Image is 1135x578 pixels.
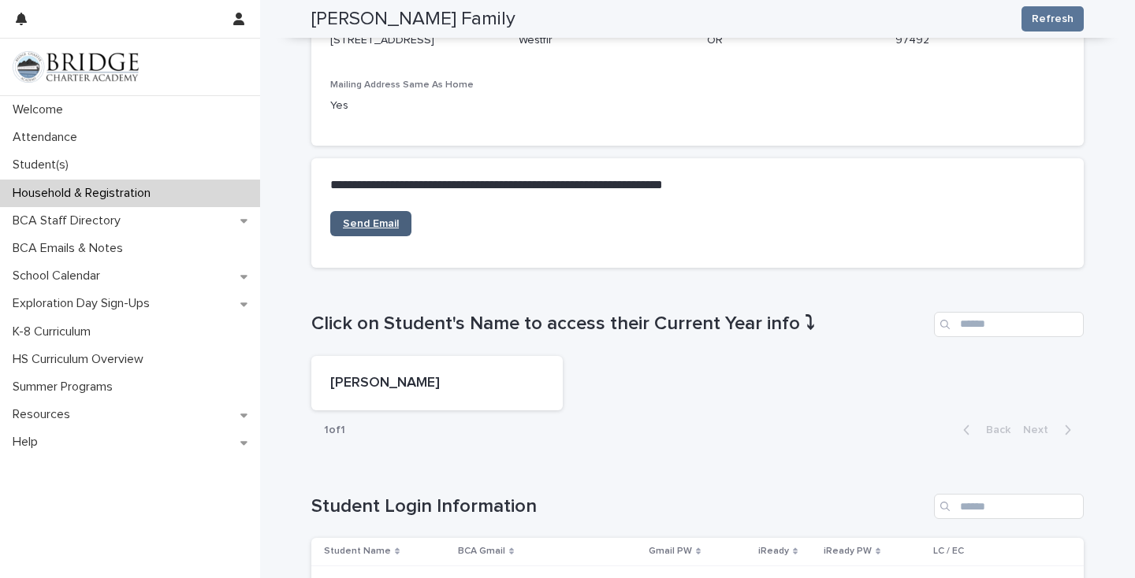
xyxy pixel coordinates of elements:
[6,435,50,450] p: Help
[6,213,133,228] p: BCA Staff Directory
[895,32,1065,49] p: 97492
[330,211,411,236] a: Send Email
[1017,423,1084,437] button: Next
[934,494,1084,519] input: Search
[311,356,563,411] a: [PERSON_NAME]
[6,324,103,339] p: K-8 Curriculum
[6,352,156,367] p: HS Curriculum Overview
[6,186,163,201] p: Household & Registration
[6,407,83,422] p: Resources
[13,51,139,83] img: V1C1m3IdTEidaUdm9Hs0
[1021,6,1084,31] button: Refresh
[343,218,399,229] span: Send Email
[330,98,500,114] p: Yes
[6,130,90,145] p: Attendance
[324,543,391,560] p: Student Name
[951,423,1017,437] button: Back
[6,241,136,256] p: BCA Emails & Notes
[6,157,81,172] p: Student(s)
[6,296,162,311] p: Exploration Day Sign-Ups
[330,375,544,392] p: [PERSON_NAME]
[934,312,1084,337] input: Search
[6,380,125,395] p: Summer Programs
[330,80,474,90] span: Mailing Address Same As Home
[1023,424,1058,435] span: Next
[1032,11,1074,27] span: Refresh
[707,32,876,49] p: OR
[933,543,964,560] p: LC / EC
[458,543,505,560] p: BCA Gmail
[330,32,500,49] p: [STREET_ADDRESS]
[311,313,928,335] h1: Click on Student's Name to access their Current Year info ⤵
[311,495,928,518] h1: Student Login Information
[977,424,1010,435] span: Back
[311,8,515,31] h2: [PERSON_NAME] Family
[649,543,692,560] p: Gmail PW
[6,269,113,283] p: School Calendar
[311,411,358,450] p: 1 of 1
[758,543,789,560] p: iReady
[6,102,76,117] p: Welcome
[824,543,872,560] p: iReady PW
[519,32,688,49] p: Westfir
